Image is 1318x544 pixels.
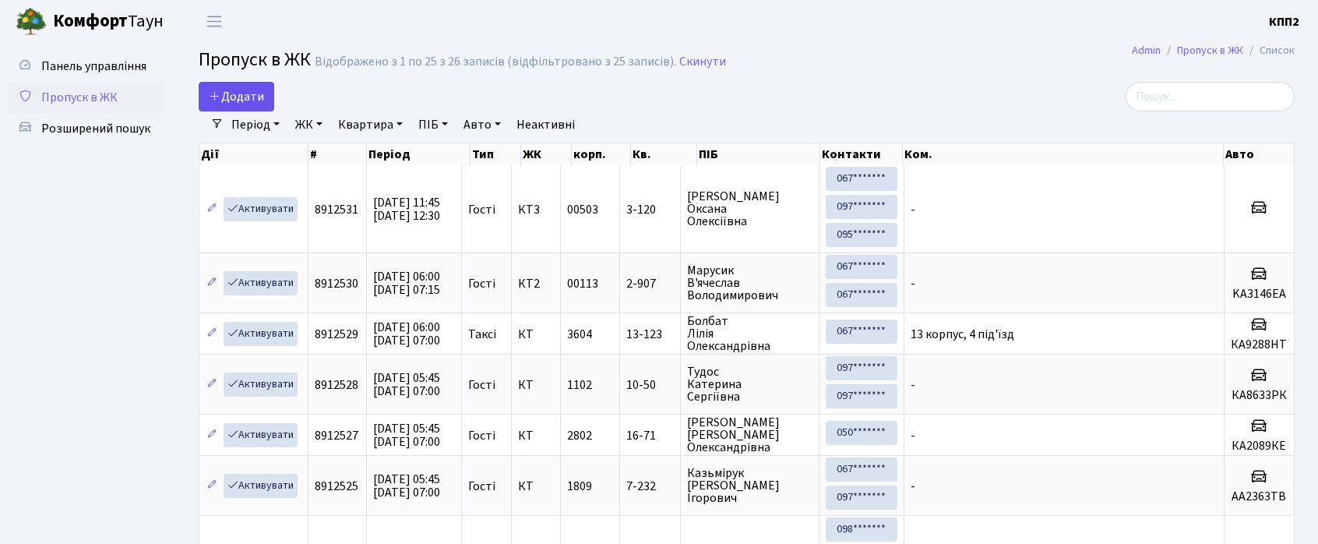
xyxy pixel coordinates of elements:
[315,275,358,292] span: 8912530
[687,264,812,302] span: Марусик В'ячеслав Володимирович
[373,420,440,450] span: [DATE] 05:45 [DATE] 07:00
[1132,42,1161,58] a: Admin
[567,478,592,495] span: 1809
[626,379,674,391] span: 10-50
[911,478,915,495] span: -
[1269,12,1299,31] a: КПП2
[289,111,329,138] a: ЖК
[8,113,164,144] a: Розширений пошук
[8,82,164,113] a: Пропуск в ЖК
[373,471,440,501] span: [DATE] 05:45 [DATE] 07:00
[199,46,311,73] span: Пропуск в ЖК
[567,326,592,343] span: 3604
[1231,337,1288,352] h5: КА9288НТ
[373,369,440,400] span: [DATE] 05:45 [DATE] 07:00
[315,478,358,495] span: 8912525
[911,376,915,394] span: -
[224,474,298,498] a: Активувати
[1224,143,1295,165] th: Авто
[468,277,495,290] span: Гості
[687,467,812,504] span: Казьмірук [PERSON_NAME] Ігорович
[518,429,554,442] span: КТ
[697,143,819,165] th: ПІБ
[687,416,812,454] span: [PERSON_NAME] [PERSON_NAME] Олександрівна
[1269,13,1299,30] b: КПП2
[468,429,495,442] span: Гості
[199,143,308,165] th: Дії
[1231,287,1288,302] h5: KA3146EA
[315,201,358,218] span: 8912531
[626,480,674,493] span: 7-232
[308,143,367,165] th: #
[53,9,164,35] span: Таун
[468,328,496,341] span: Таксі
[412,111,454,138] a: ПІБ
[468,203,495,216] span: Гості
[315,326,358,343] span: 8912529
[224,197,298,221] a: Активувати
[367,143,470,165] th: Період
[1108,34,1318,67] nav: breadcrumb
[373,194,440,224] span: [DATE] 11:45 [DATE] 12:30
[687,315,812,352] span: Болбат Лілія Олександрівна
[626,328,674,341] span: 13-123
[911,275,915,292] span: -
[510,111,581,138] a: Неактивні
[1231,439,1288,454] h5: КА2089КЕ
[820,143,904,165] th: Контакти
[224,322,298,346] a: Активувати
[626,203,674,216] span: 3-120
[911,201,915,218] span: -
[41,89,118,106] span: Пропуск в ЖК
[911,427,915,444] span: -
[518,480,554,493] span: КТ
[224,373,298,397] a: Активувати
[315,427,358,444] span: 8912527
[224,423,298,447] a: Активувати
[1126,82,1295,111] input: Пошук...
[679,55,726,69] a: Скинути
[911,326,1014,343] span: 13 корпус, 4 під'їзд
[195,9,234,34] button: Переключити навігацію
[41,120,150,137] span: Розширений пошук
[209,88,264,105] span: Додати
[224,271,298,295] a: Активувати
[518,379,554,391] span: КТ
[199,82,274,111] a: Додати
[518,203,554,216] span: КТ3
[41,58,146,75] span: Панель управління
[903,143,1224,165] th: Ком.
[687,190,812,228] span: [PERSON_NAME] Оксана Олексіївна
[567,427,592,444] span: 2802
[626,277,674,290] span: 2-907
[518,328,554,341] span: КТ
[567,201,598,218] span: 00503
[468,379,495,391] span: Гості
[332,111,409,138] a: Квартира
[457,111,507,138] a: Авто
[1231,489,1288,504] h5: АА2363ТВ
[53,9,128,34] b: Комфорт
[1243,42,1295,59] li: Список
[16,6,47,37] img: logo.png
[1177,42,1243,58] a: Пропуск в ЖК
[225,111,286,138] a: Період
[687,366,812,403] span: Тудос Катерина Сергіївна
[315,376,358,394] span: 8912528
[521,143,572,165] th: ЖК
[468,480,495,493] span: Гості
[8,51,164,82] a: Панель управління
[572,143,632,165] th: корп.
[626,429,674,442] span: 16-71
[373,319,440,349] span: [DATE] 06:00 [DATE] 07:00
[373,268,440,298] span: [DATE] 06:00 [DATE] 07:15
[567,376,592,394] span: 1102
[631,143,697,165] th: Кв.
[1231,388,1288,403] h5: КА8633РК
[470,143,521,165] th: Тип
[518,277,554,290] span: КТ2
[567,275,598,292] span: 00113
[315,55,676,69] div: Відображено з 1 по 25 з 26 записів (відфільтровано з 25 записів).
